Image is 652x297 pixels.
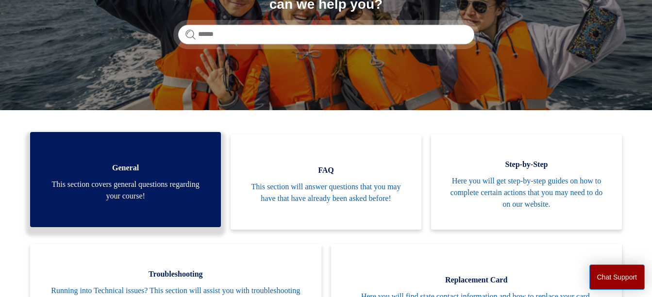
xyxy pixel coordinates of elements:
[45,179,206,202] span: This section covers general questions regarding your course!
[45,268,306,280] span: Troubleshooting
[30,132,221,227] a: General This section covers general questions regarding your course!
[245,165,407,176] span: FAQ
[346,274,607,286] span: Replacement Card
[589,264,645,290] button: Chat Support
[446,159,607,170] span: Step-by-Step
[446,175,607,210] span: Here you will get step-by-step guides on how to complete certain actions that you may need to do ...
[178,25,474,44] input: Search
[245,181,407,204] span: This section will answer questions that you may have that have already been asked before!
[431,134,622,230] a: Step-by-Step Here you will get step-by-step guides on how to complete certain actions that you ma...
[231,134,421,230] a: FAQ This section will answer questions that you may have that have already been asked before!
[45,162,206,174] span: General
